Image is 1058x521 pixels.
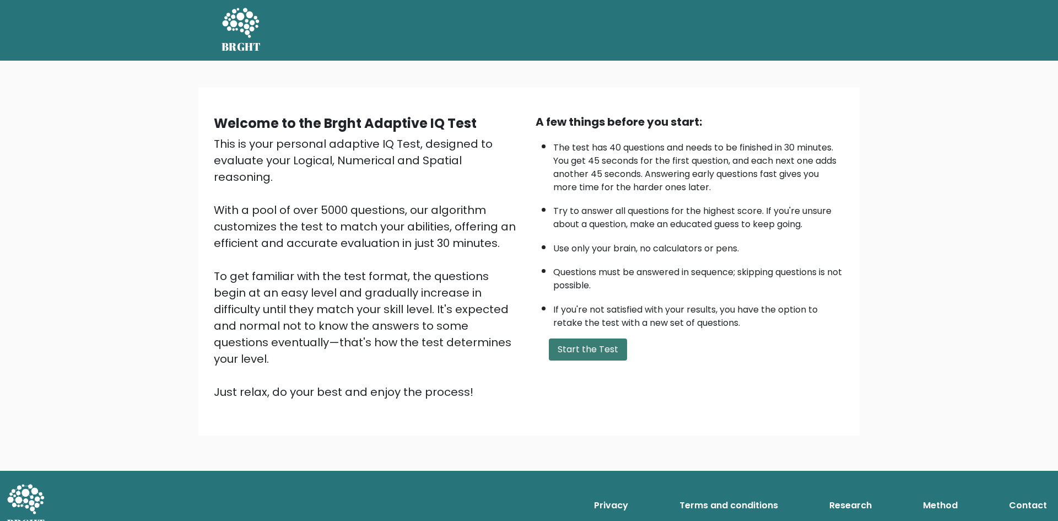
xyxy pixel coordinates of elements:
[919,495,962,517] a: Method
[214,114,477,132] b: Welcome to the Brght Adaptive IQ Test
[536,114,844,130] div: A few things before you start:
[222,40,261,53] h5: BRGHT
[214,136,522,400] div: This is your personal adaptive IQ Test, designed to evaluate your Logical, Numerical and Spatial ...
[825,495,876,517] a: Research
[222,4,261,56] a: BRGHT
[553,199,844,231] li: Try to answer all questions for the highest score. If you're unsure about a question, make an edu...
[590,495,633,517] a: Privacy
[549,339,627,361] button: Start the Test
[553,237,844,255] li: Use only your brain, no calculators or pens.
[1005,495,1051,517] a: Contact
[553,298,844,330] li: If you're not satisfied with your results, you have the option to retake the test with a new set ...
[675,495,782,517] a: Terms and conditions
[553,260,844,292] li: Questions must be answered in sequence; skipping questions is not possible.
[553,136,844,194] li: The test has 40 questions and needs to be finished in 30 minutes. You get 45 seconds for the firs...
